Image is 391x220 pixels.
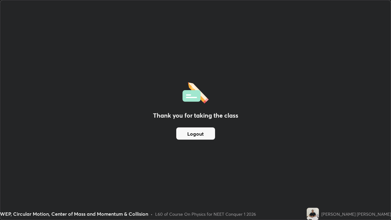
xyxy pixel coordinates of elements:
[307,208,319,220] img: 41e7887b532e4321b7028f2b9b7873d0.jpg
[153,111,238,120] h2: Thank you for taking the class
[176,127,215,140] button: Logout
[155,211,256,217] div: L60 of Course On Physics for NEET Conquer 1 2026
[321,211,391,217] div: [PERSON_NAME] [PERSON_NAME]
[182,80,209,104] img: offlineFeedback.1438e8b3.svg
[151,211,153,217] div: •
